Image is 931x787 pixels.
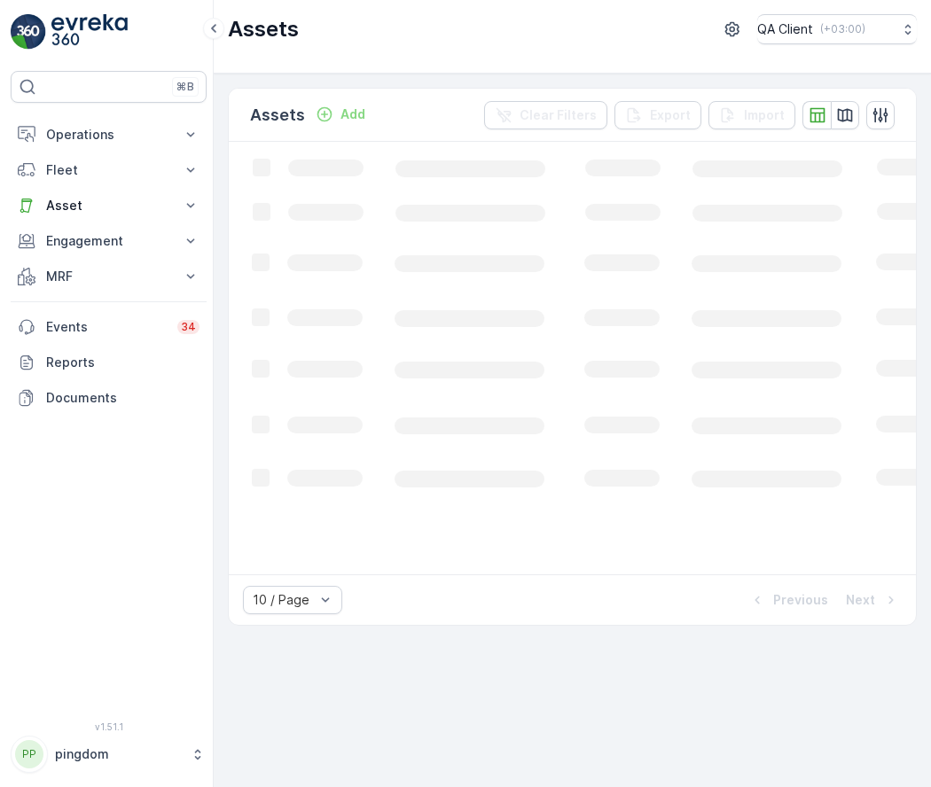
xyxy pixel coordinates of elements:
[846,591,875,609] p: Next
[176,80,194,94] p: ⌘B
[46,389,199,407] p: Documents
[11,14,46,50] img: logo
[46,197,171,214] p: Asset
[757,20,813,38] p: QA Client
[11,380,207,416] a: Documents
[11,152,207,188] button: Fleet
[11,117,207,152] button: Operations
[181,320,196,334] p: 34
[650,106,691,124] p: Export
[11,223,207,259] button: Engagement
[46,268,171,285] p: MRF
[11,309,207,345] a: Events34
[708,101,795,129] button: Import
[773,591,828,609] p: Previous
[46,161,171,179] p: Fleet
[46,126,171,144] p: Operations
[11,345,207,380] a: Reports
[744,106,785,124] p: Import
[46,354,199,371] p: Reports
[11,188,207,223] button: Asset
[46,318,167,336] p: Events
[614,101,701,129] button: Export
[309,104,372,125] button: Add
[250,103,305,128] p: Assets
[11,259,207,294] button: MRF
[340,105,365,123] p: Add
[11,736,207,773] button: PPpingdom
[757,14,917,44] button: QA Client(+03:00)
[11,721,207,732] span: v 1.51.1
[844,589,902,611] button: Next
[51,14,128,50] img: logo_light-DOdMpM7g.png
[520,106,597,124] p: Clear Filters
[820,22,865,36] p: ( +03:00 )
[15,740,43,768] div: PP
[484,101,607,129] button: Clear Filters
[228,15,299,43] p: Assets
[747,589,830,611] button: Previous
[55,745,182,763] p: pingdom
[46,232,171,250] p: Engagement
